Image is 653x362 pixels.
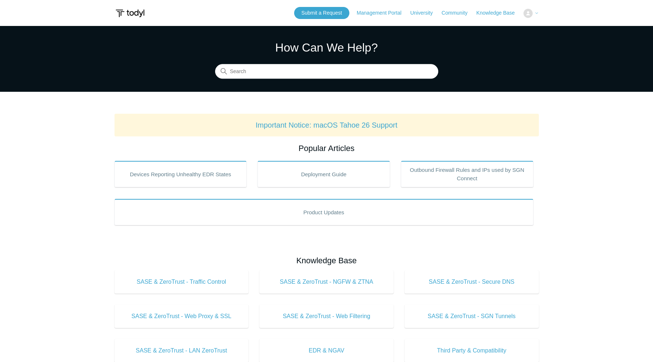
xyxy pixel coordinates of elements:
[410,9,440,17] a: University
[256,121,398,129] a: Important Notice: macOS Tahoe 26 Support
[115,7,146,20] img: Todyl Support Center Help Center home page
[357,9,409,17] a: Management Portal
[401,161,533,187] a: Outbound Firewall Rules and IPs used by SGN Connect
[115,254,539,267] h2: Knowledge Base
[125,278,238,286] span: SASE & ZeroTrust - Traffic Control
[115,270,249,294] a: SASE & ZeroTrust - Traffic Control
[125,346,238,355] span: SASE & ZeroTrust - LAN ZeroTrust
[270,312,383,321] span: SASE & ZeroTrust - Web Filtering
[270,346,383,355] span: EDR & NGAV
[215,64,438,79] input: Search
[258,161,390,187] a: Deployment Guide
[115,161,247,187] a: Devices Reporting Unhealthy EDR States
[416,278,528,286] span: SASE & ZeroTrust - Secure DNS
[405,305,539,328] a: SASE & ZeroTrust - SGN Tunnels
[416,346,528,355] span: Third Party & Compatibility
[442,9,475,17] a: Community
[115,142,539,154] h2: Popular Articles
[259,270,394,294] a: SASE & ZeroTrust - NGFW & ZTNA
[115,305,249,328] a: SASE & ZeroTrust - Web Proxy & SSL
[416,312,528,321] span: SASE & ZeroTrust - SGN Tunnels
[125,312,238,321] span: SASE & ZeroTrust - Web Proxy & SSL
[270,278,383,286] span: SASE & ZeroTrust - NGFW & ZTNA
[405,270,539,294] a: SASE & ZeroTrust - Secure DNS
[259,305,394,328] a: SASE & ZeroTrust - Web Filtering
[115,199,533,225] a: Product Updates
[476,9,522,17] a: Knowledge Base
[294,7,349,19] a: Submit a Request
[215,39,438,56] h1: How Can We Help?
